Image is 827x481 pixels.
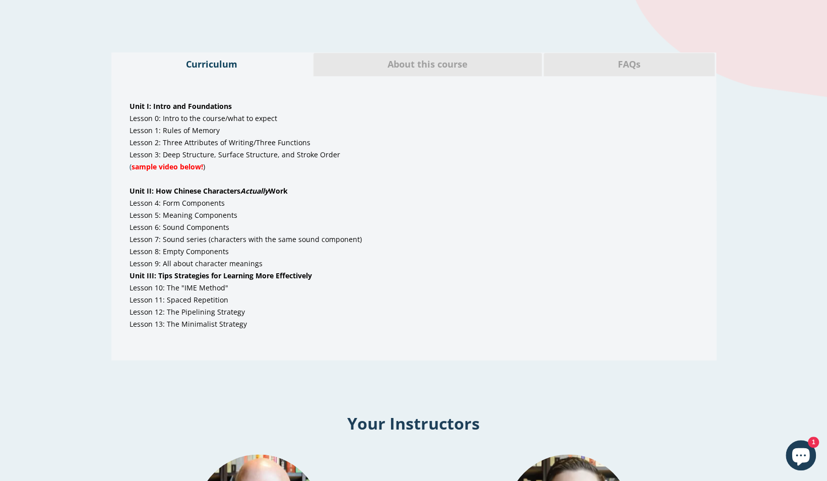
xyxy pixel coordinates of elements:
span: Lesson 4: Form Components [130,198,225,208]
span: About this course [321,58,534,71]
span: , Surface Structure, and Stroke Order [214,150,340,159]
strong: Unit III: Tips Strategies for Learning More Effectively [130,271,312,280]
span: Unit I: Intro and Foundations [130,101,232,111]
span: Lesson 3: Deep Structure [130,150,214,159]
span: Lesson 10: The "IME Method" [130,271,312,292]
span: Lesson 11: Spaced Repetition [130,295,228,305]
span: ) [203,162,205,171]
span: Lesson 5: Meaning Components [130,210,237,220]
span: sample video below! [132,162,203,171]
em: Actually [240,186,269,196]
span: Lesson 8: Empty Components Lesson 9: All about character meanings [130,247,263,268]
span: Lesson 0: Intro to the course/what to expect [130,113,277,123]
span: Lesson 13: The Minimalist Strategy [130,319,247,329]
inbox-online-store-chat: Shopify online store chat [783,440,819,473]
span: Unit II: How Chinese Characters Work [130,186,288,196]
span: Curriculum [119,58,304,71]
span: Lesson 12: The Pipelining Strategy [130,307,245,317]
span: Lesson 1: Rules of Memory Lesson 2: Three Attributes of Writing/Three Functions [130,126,310,147]
span: Lesson 7: Sound series (characters with the same sound component) [130,234,362,244]
span: FAQs [551,58,707,71]
span: ( [130,162,205,171]
span: Lesson 6: Sound Components [130,222,229,232]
